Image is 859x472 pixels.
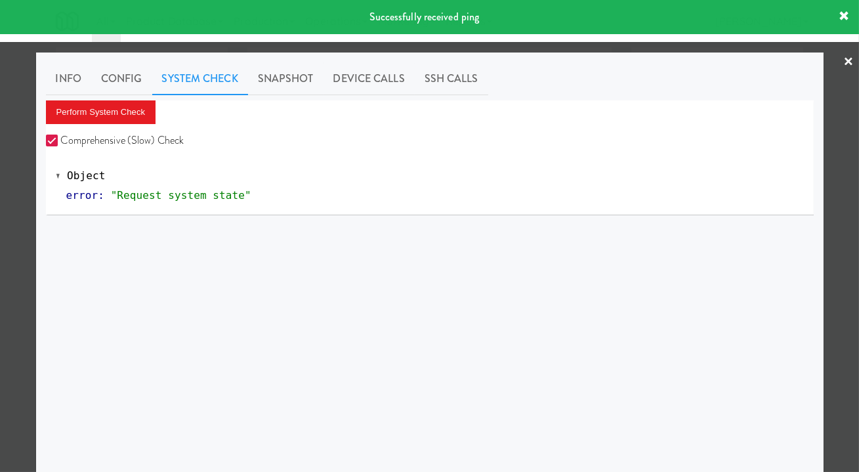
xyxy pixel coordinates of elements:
span: Object [67,169,105,182]
label: Comprehensive (Slow) Check [46,131,184,150]
span: "Request system state" [111,189,251,202]
button: Perform System Check [46,100,156,124]
a: Snapshot [248,62,324,95]
span: : [98,189,104,202]
a: × [843,42,854,83]
a: System Check [152,62,248,95]
span: error [66,189,98,202]
a: SSH Calls [415,62,488,95]
span: Successfully received ping [369,9,480,24]
a: Device Calls [324,62,415,95]
a: Config [91,62,152,95]
input: Comprehensive (Slow) Check [46,136,61,146]
a: Info [46,62,91,95]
